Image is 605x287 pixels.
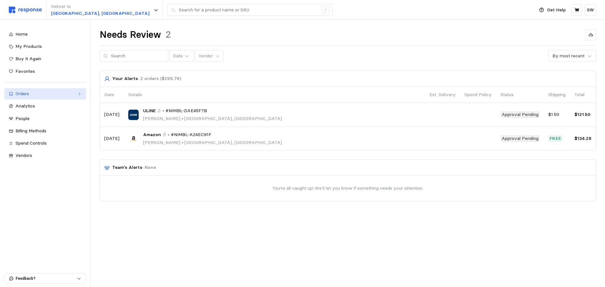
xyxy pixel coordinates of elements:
p: Vendor [199,53,213,60]
span: · None [142,164,156,170]
p: Get Help [547,7,566,14]
p: Feedback? [16,276,77,281]
input: Search [111,50,164,62]
img: Amazon [128,133,139,144]
button: Feedback? [5,273,86,284]
a: Spend Controls [4,138,86,149]
a: Orders [4,88,86,100]
p: Team's Alerts [112,164,156,171]
p: [DATE] [104,111,119,118]
p: Total [574,91,591,98]
p: Details [128,91,421,98]
button: SW [585,4,596,15]
p: Your Alerts [112,75,181,82]
a: Home [4,29,86,40]
span: Vendors [15,152,32,158]
a: Analytics [4,100,86,112]
div: By most recent [552,53,585,59]
p: Free [550,135,562,142]
p: SW [587,7,594,14]
p: Status [500,91,539,98]
span: Home [15,31,28,37]
a: Buy It Again [4,53,86,65]
span: Amazon [143,131,161,138]
p: • [162,107,164,114]
a: Billing Methods [4,125,86,137]
p: • [168,131,170,138]
div: / [322,6,329,14]
span: #NIMBL-A24EC91F [171,131,211,138]
img: ULINE [128,110,139,120]
span: • [180,140,184,145]
p: Approval Pending [502,111,539,118]
p: Est. Delivery [429,91,456,98]
span: · 2 orders ($255.78) [138,76,181,81]
a: My Products [4,41,86,52]
span: • [180,116,184,121]
span: Billing Methods [15,128,46,134]
p: [PERSON_NAME] [GEOGRAPHIC_DATA], [GEOGRAPHIC_DATA] [143,139,282,146]
h1: 2 [165,29,171,41]
p: $1.50 [548,111,566,118]
p: [DATE] [104,135,119,142]
span: Spend Controls [15,140,47,146]
a: Favorites [4,66,86,77]
span: Buy It Again [15,56,41,61]
span: Analytics [15,103,35,109]
span: #NIMBL-DAE45F7B [165,107,207,114]
div: Date [173,53,183,59]
p: $134.28 [574,135,591,142]
p: [PERSON_NAME] [GEOGRAPHIC_DATA], [GEOGRAPHIC_DATA] [143,115,282,122]
p: $121.50 [574,111,591,118]
h1: Needs Review [100,29,161,41]
div: Orders [15,90,75,97]
a: Vendors [4,150,86,161]
span: People [15,116,30,121]
p: Approval Pending [502,135,539,142]
button: Vendor [195,50,223,62]
img: svg%3e [9,7,42,13]
p: Spend Policy [464,91,492,98]
p: Date [104,91,119,98]
p: Deliver to [51,3,149,10]
input: Search for a product name or SKU [179,4,318,16]
button: Get Help [535,4,569,16]
p: Shipping [548,91,566,98]
span: ULINE [143,107,156,114]
a: People [4,113,86,124]
p: [GEOGRAPHIC_DATA], [GEOGRAPHIC_DATA] [51,10,149,17]
span: My Products [15,43,42,49]
span: Favorites [15,68,35,74]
